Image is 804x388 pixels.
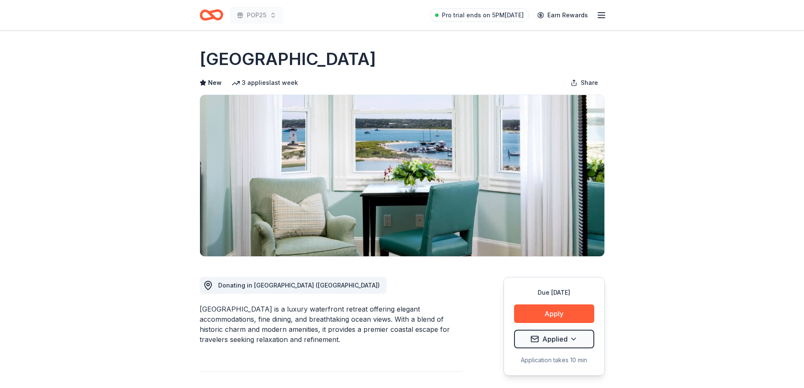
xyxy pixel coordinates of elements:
[542,334,568,345] span: Applied
[514,288,594,298] div: Due [DATE]
[230,7,283,24] button: POP25
[581,78,598,88] span: Share
[200,304,463,345] div: [GEOGRAPHIC_DATA] is a luxury waterfront retreat offering elegant accommodations, fine dining, an...
[200,95,604,256] img: Image for Harbor View Hotel
[247,10,266,20] span: POP25
[514,304,594,323] button: Apply
[200,5,223,25] a: Home
[430,8,529,22] a: Pro trial ends on 5PM[DATE]
[218,282,380,289] span: Donating in [GEOGRAPHIC_DATA] ([GEOGRAPHIC_DATA])
[442,10,524,20] span: Pro trial ends on 5PM[DATE]
[514,330,594,348] button: Applied
[564,74,605,91] button: Share
[232,78,298,88] div: 3 applies last week
[200,47,376,71] h1: [GEOGRAPHIC_DATA]
[532,8,593,23] a: Earn Rewards
[208,78,222,88] span: New
[514,355,594,365] div: Application takes 10 min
